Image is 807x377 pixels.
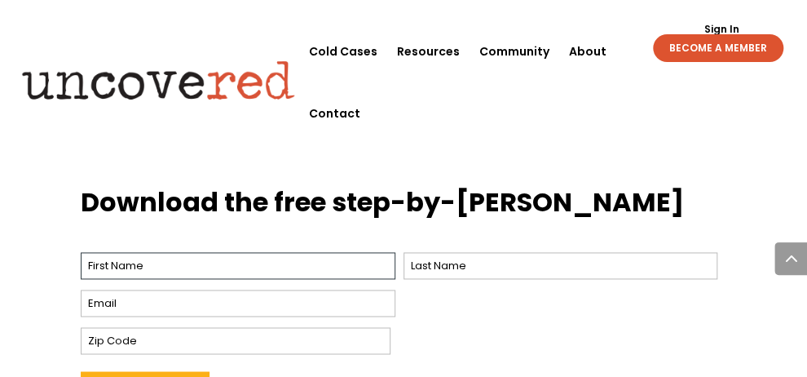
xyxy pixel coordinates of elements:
[309,20,377,82] a: Cold Cases
[403,252,718,279] input: Last Name
[653,34,783,62] a: BECOME A MEMBER
[569,20,606,82] a: About
[397,20,460,82] a: Resources
[309,82,360,144] a: Contact
[81,184,726,229] h3: Download the free step-by-[PERSON_NAME]
[81,327,390,354] input: Zip Code
[9,50,308,111] img: Uncovered logo
[81,290,395,317] input: Email
[695,24,747,34] a: Sign In
[479,20,549,82] a: Community
[81,252,395,279] input: First Name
